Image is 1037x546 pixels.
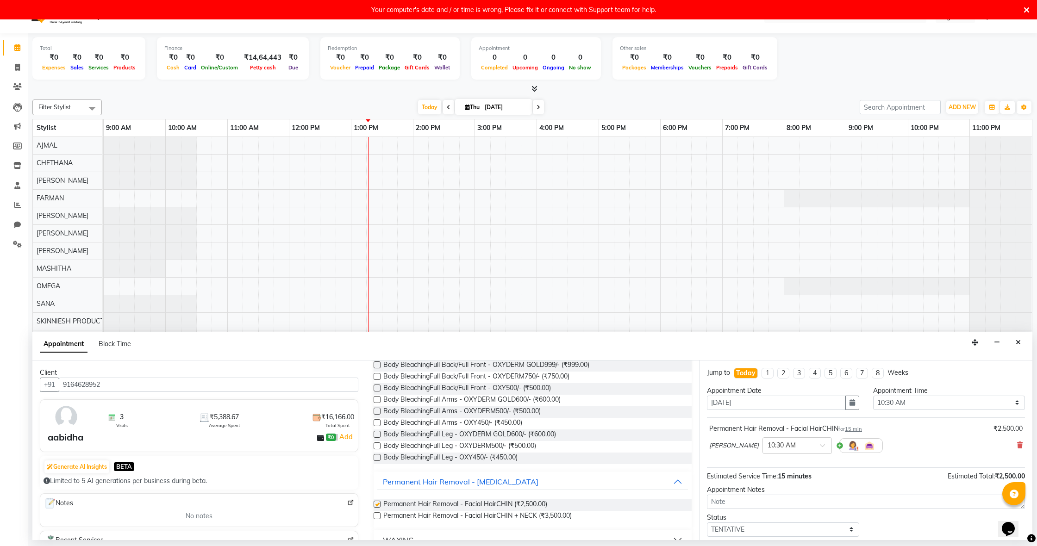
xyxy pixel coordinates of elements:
span: ₹2,500.00 [995,472,1025,480]
img: Interior.png [864,440,875,451]
div: Appointment [479,44,593,52]
div: ₹0 [328,52,353,63]
span: Services [86,64,111,71]
div: ₹0 [285,52,301,63]
span: Body BleachingFull Leg - OXYDERM GOLD600/- (₹600.00) [383,429,556,441]
a: 10:00 AM [166,121,199,135]
a: 7:00 PM [723,121,752,135]
div: ₹0 [740,52,770,63]
div: ₹0 [111,52,138,63]
span: Memberships [649,64,686,71]
div: ₹0 [353,52,376,63]
span: Due [286,64,300,71]
div: Your computer's date and / or time is wrong, Please fix it or connect with Support team for help. [371,4,656,16]
span: 15 minutes [778,472,812,480]
span: Prepaid [353,64,376,71]
a: 8:00 PM [784,121,813,135]
span: Prepaids [714,64,740,71]
div: Permanent Hair Removal - [MEDICAL_DATA] [383,476,538,487]
span: Average Spent [209,422,240,429]
span: No notes [186,511,212,521]
div: Total [40,44,138,52]
span: Estimated Total: [948,472,995,480]
span: Expenses [40,64,68,71]
span: ADD NEW [949,104,976,111]
div: ₹2,500.00 [993,424,1023,434]
div: ₹0 [40,52,68,63]
div: Redemption [328,44,452,52]
div: Appointment Time [873,386,1025,396]
span: [PERSON_NAME] [37,247,88,255]
span: OMEGA [37,282,60,290]
span: CHETHANA [37,159,73,167]
div: Other sales [620,44,770,52]
div: ₹0 [86,52,111,63]
span: BETA [114,462,134,471]
span: Body BleachingFull Back/Full Front - OXYDERM750/- (₹750.00) [383,372,569,383]
span: Body BleachingFull Leg - OXYDERM500/- (₹500.00) [383,441,536,453]
div: Client [40,368,358,378]
span: | [336,431,354,442]
span: Today [418,100,441,114]
span: FARMAN [37,194,64,202]
span: Cash [164,64,182,71]
div: Limited to 5 AI generations per business during beta. [44,476,355,486]
span: Sales [68,64,86,71]
div: Jump to [707,368,730,378]
span: Upcoming [510,64,540,71]
button: +91 [40,378,59,392]
span: Recent Services [44,535,104,546]
div: ₹0 [164,52,182,63]
button: Permanent Hair Removal - [MEDICAL_DATA] [377,473,688,490]
span: SANA [37,299,55,308]
span: Gift Cards [402,64,432,71]
img: avatar [53,403,80,430]
span: [PERSON_NAME] [37,211,88,220]
span: No show [567,64,593,71]
a: 9:00 AM [104,121,133,135]
a: 1:00 PM [351,121,381,135]
div: ₹14,64,443 [240,52,285,63]
small: for [838,426,862,432]
span: Wallet [432,64,452,71]
span: Products [111,64,138,71]
a: Add [338,431,354,442]
span: Estimated Service Time: [707,472,778,480]
li: 4 [809,368,821,378]
span: Online/Custom [199,64,240,71]
a: 2:00 PM [413,121,443,135]
span: Body BleachingFull Arms - OXY450/- (₹450.00) [383,418,522,429]
span: Body BleachingFull Back/Full Front - OXY500/- (₹500.00) [383,383,551,395]
img: Hairdresser.png [847,440,858,451]
iframe: chat widget [998,509,1028,537]
li: 2 [777,368,789,378]
span: Card [182,64,199,71]
span: Body BleachingFull Arms - OXYDERM500/- (₹500.00) [383,406,541,418]
div: Finance [164,44,301,52]
div: ₹0 [199,52,240,63]
button: ADD NEW [946,101,978,114]
div: aabidha [48,430,83,444]
span: MASHITHA [37,264,71,273]
a: 4:00 PM [537,121,566,135]
div: 0 [567,52,593,63]
span: Vouchers [686,64,714,71]
li: 5 [825,368,837,378]
div: 0 [510,52,540,63]
div: Appointment Notes [707,485,1025,495]
a: 10:00 PM [908,121,941,135]
span: Completed [479,64,510,71]
span: Ongoing [540,64,567,71]
div: ₹0 [68,52,86,63]
div: ₹0 [620,52,649,63]
div: ₹0 [649,52,686,63]
li: 8 [872,368,884,378]
span: Packages [620,64,649,71]
button: Generate AI Insights [44,460,109,473]
span: Permanent Hair Removal - Facial HairCHIN + NECK (₹3,500.00) [383,511,572,522]
span: Package [376,64,402,71]
span: Visits [116,422,128,429]
a: 5:00 PM [599,121,628,135]
li: 1 [762,368,774,378]
span: Petty cash [248,64,278,71]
